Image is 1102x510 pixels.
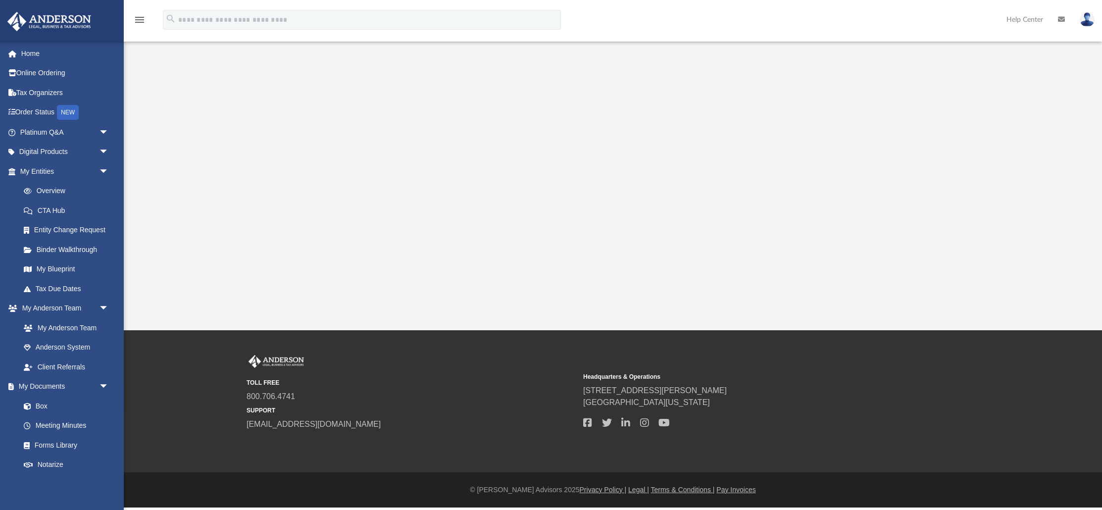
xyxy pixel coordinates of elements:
[7,377,119,397] a: My Documentsarrow_drop_down
[7,142,124,162] a: Digital Productsarrow_drop_down
[124,485,1102,495] div: © [PERSON_NAME] Advisors 2025
[14,338,119,357] a: Anderson System
[7,63,124,83] a: Online Ordering
[99,122,119,143] span: arrow_drop_down
[7,102,124,123] a: Order StatusNEW
[99,142,119,162] span: arrow_drop_down
[7,299,119,318] a: My Anderson Teamarrow_drop_down
[165,13,176,24] i: search
[99,377,119,397] span: arrow_drop_down
[57,105,79,120] div: NEW
[14,279,124,299] a: Tax Due Dates
[247,420,381,428] a: [EMAIL_ADDRESS][DOMAIN_NAME]
[14,259,119,279] a: My Blueprint
[14,455,119,475] a: Notarize
[583,386,727,395] a: [STREET_ADDRESS][PERSON_NAME]
[14,435,114,455] a: Forms Library
[14,240,124,259] a: Binder Walkthrough
[14,201,124,220] a: CTA Hub
[134,19,146,26] a: menu
[14,181,124,201] a: Overview
[247,355,306,368] img: Anderson Advisors Platinum Portal
[14,357,119,377] a: Client Referrals
[14,416,119,436] a: Meeting Minutes
[628,486,649,494] a: Legal |
[7,161,124,181] a: My Entitiesarrow_drop_down
[7,122,124,142] a: Platinum Q&Aarrow_drop_down
[99,299,119,319] span: arrow_drop_down
[580,486,627,494] a: Privacy Policy |
[4,12,94,31] img: Anderson Advisors Platinum Portal
[7,44,124,63] a: Home
[247,406,576,415] small: SUPPORT
[99,161,119,182] span: arrow_drop_down
[99,474,119,495] span: arrow_drop_down
[134,14,146,26] i: menu
[651,486,715,494] a: Terms & Conditions |
[583,372,913,381] small: Headquarters & Operations
[1080,12,1095,27] img: User Pic
[14,220,124,240] a: Entity Change Request
[14,318,114,338] a: My Anderson Team
[7,83,124,102] a: Tax Organizers
[247,392,295,401] a: 800.706.4741
[716,486,755,494] a: Pay Invoices
[14,396,114,416] a: Box
[583,398,710,407] a: [GEOGRAPHIC_DATA][US_STATE]
[247,378,576,387] small: TOLL FREE
[7,474,119,494] a: Online Learningarrow_drop_down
